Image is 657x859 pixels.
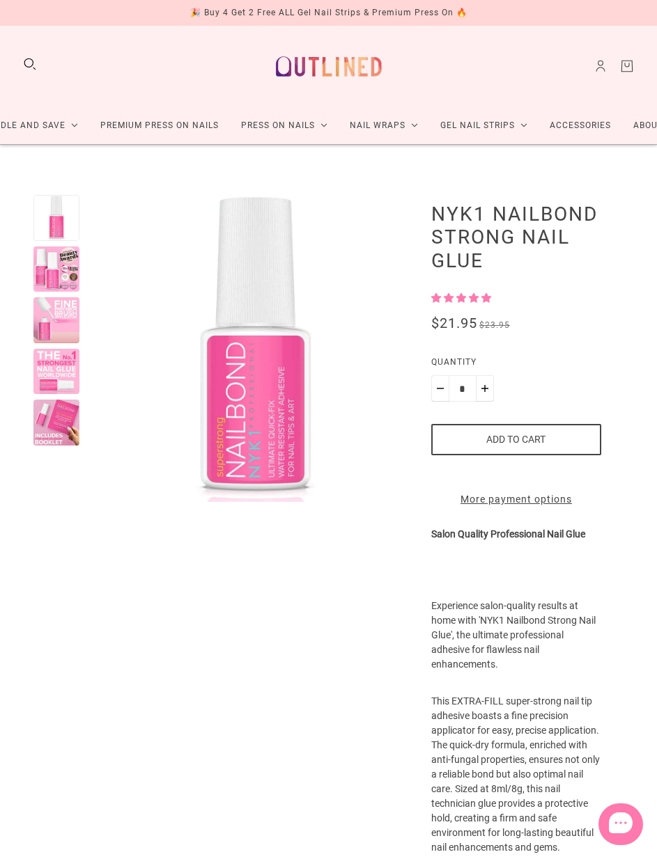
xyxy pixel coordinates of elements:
[431,292,491,304] span: 5.00 stars
[429,107,539,144] a: Gel Nail Strips
[268,37,390,96] a: Outlined
[339,107,429,144] a: Nail Wraps
[431,315,477,331] span: $21.95
[230,107,339,144] a: Press On Nails
[102,195,409,502] img: NYK1 Nailbond Strong Nail Glue-Accessories-Outlined
[431,355,601,375] label: Quantity
[190,6,467,20] div: 🎉 Buy 4 Get 2 Free ALL Gel Nail Strips & Premium Press On 🔥
[593,58,608,74] a: Account
[476,375,494,402] button: Plus
[431,375,449,402] button: Minus
[479,320,510,330] span: $23.95
[619,58,635,74] a: Cart
[431,424,601,455] button: Add to cart
[89,107,230,144] a: Premium Press On Nails
[431,202,601,272] h1: NYK1 Nailbond Strong Nail Glue
[431,599,601,694] p: Experience salon-quality results at home with 'NYK1 Nailbond Strong Nail Glue', the ultimate prof...
[431,492,601,507] a: More payment options
[22,56,38,72] button: Search
[102,195,409,502] modal-trigger: Enlarge product image
[431,528,585,539] strong: Salon Quality Professional Nail Glue
[539,107,622,144] a: Accessories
